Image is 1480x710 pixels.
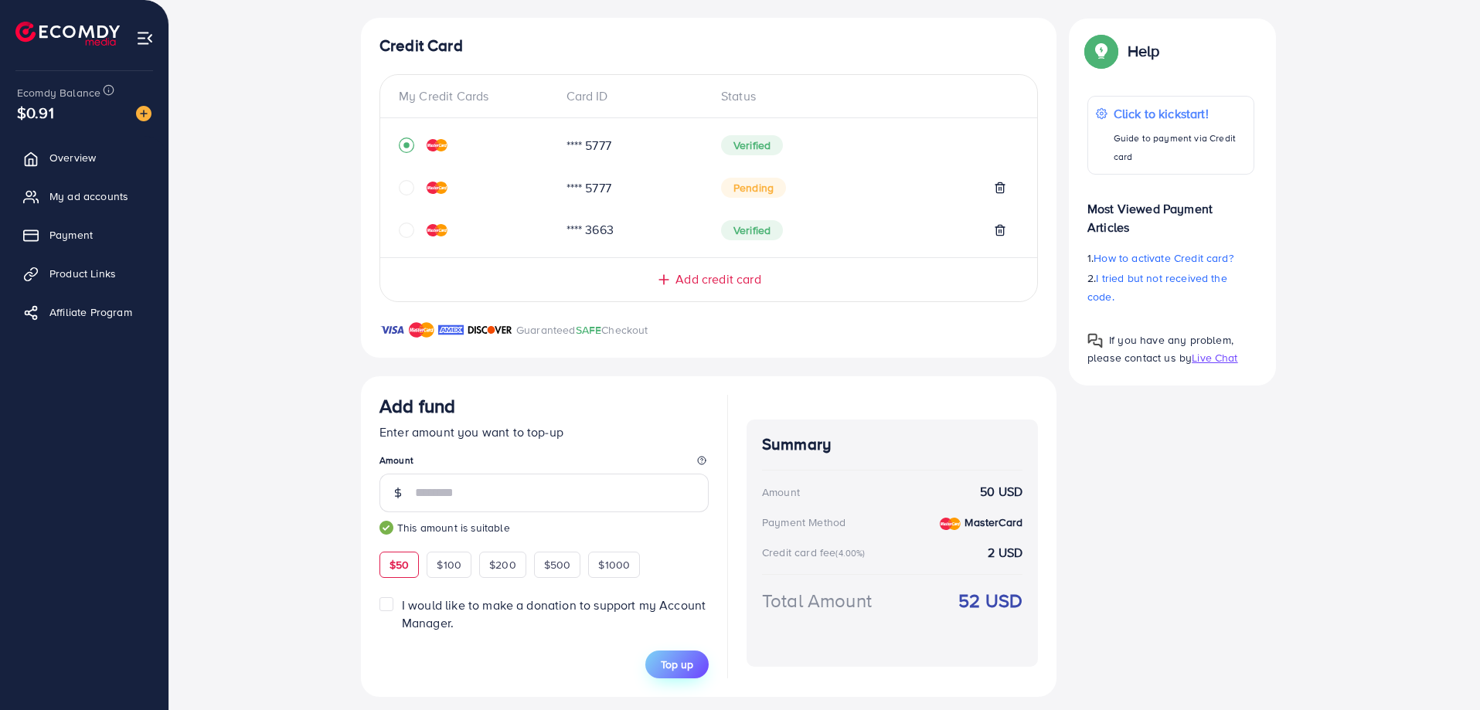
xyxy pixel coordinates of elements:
[17,85,100,100] span: Ecomdy Balance
[1087,332,1233,365] span: If you have any problem, please contact us by
[379,520,709,535] small: This amount is suitable
[1087,270,1227,304] span: I tried but not received the code.
[12,219,157,250] a: Payment
[136,29,154,47] img: menu
[544,557,571,572] span: $500
[576,322,602,338] span: SAFE
[762,587,872,614] div: Total Amount
[399,138,414,153] svg: record circle
[427,224,447,236] img: credit
[1087,249,1254,267] p: 1.
[1192,350,1237,365] span: Live Chat
[721,135,783,155] span: Verified
[980,483,1022,501] strong: 50 USD
[399,223,414,238] svg: circle
[468,321,512,339] img: brand
[12,297,157,328] a: Affiliate Program
[1094,250,1233,266] span: How to activate Credit card?
[49,266,116,281] span: Product Links
[1087,333,1103,348] img: Popup guide
[1087,269,1254,306] p: 2.
[554,87,709,105] div: Card ID
[1087,37,1115,65] img: Popup guide
[399,87,554,105] div: My Credit Cards
[965,515,1022,530] strong: MasterCard
[762,435,1022,454] h4: Summary
[721,220,783,240] span: Verified
[12,142,157,173] a: Overview
[940,518,961,530] img: credit
[399,180,414,195] svg: circle
[1114,129,1246,166] p: Guide to payment via Credit card
[136,106,151,121] img: image
[709,87,1019,105] div: Status
[438,321,464,339] img: brand
[516,321,648,339] p: Guaranteed Checkout
[762,515,845,530] div: Payment Method
[598,557,630,572] span: $1000
[427,139,447,151] img: credit
[1414,640,1468,698] iframe: Chat
[12,258,157,289] a: Product Links
[489,557,516,572] span: $200
[762,545,870,560] div: Credit card fee
[15,22,120,46] img: logo
[661,657,693,672] span: Top up
[379,423,709,441] p: Enter amount you want to top-up
[12,181,157,212] a: My ad accounts
[49,227,93,243] span: Payment
[427,182,447,194] img: credit
[379,321,405,339] img: brand
[409,321,434,339] img: brand
[645,651,709,678] button: Top up
[721,178,786,198] span: Pending
[437,557,461,572] span: $100
[675,270,760,288] span: Add credit card
[379,36,1038,56] h4: Credit Card
[1114,104,1246,123] p: Click to kickstart!
[1128,42,1160,60] p: Help
[17,101,54,124] span: $0.91
[379,454,709,473] legend: Amount
[49,150,96,165] span: Overview
[49,304,132,320] span: Affiliate Program
[402,596,706,631] span: I would like to make a donation to support my Account Manager.
[835,547,865,559] small: (4.00%)
[958,587,1022,614] strong: 52 USD
[988,544,1022,562] strong: 2 USD
[49,189,128,204] span: My ad accounts
[390,557,409,572] span: $50
[762,484,800,500] div: Amount
[379,521,393,535] img: guide
[1087,187,1254,236] p: Most Viewed Payment Articles
[379,395,455,417] h3: Add fund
